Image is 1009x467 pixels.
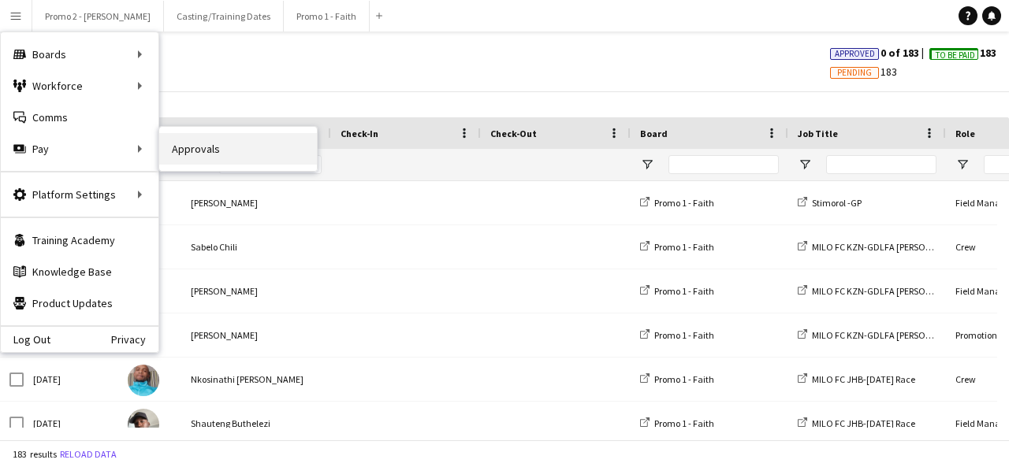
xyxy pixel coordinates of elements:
input: Board Filter Input [668,155,779,174]
a: Promo 1 - Faith [640,329,714,341]
button: Casting/Training Dates [164,1,284,32]
span: MILO FC JHB-[DATE] Race [812,373,915,385]
button: Promo 1 - Faith [284,1,370,32]
span: To Be Paid [936,50,975,61]
button: Open Filter Menu [640,158,654,172]
a: Training Academy [1,224,158,256]
span: Promo 1 - Faith [654,241,714,253]
div: [DATE] [24,358,118,401]
span: Job Title [798,128,838,139]
span: 183 [929,46,996,60]
div: [PERSON_NAME] [181,313,331,357]
span: 0 of 183 [830,46,929,60]
div: Platform Settings [1,179,158,210]
button: Reload data [57,446,120,463]
span: Promo 1 - Faith [654,373,714,385]
div: Nkosinathi [PERSON_NAME] [181,358,331,401]
a: Comms [1,102,158,133]
a: Product Updates [1,287,158,319]
a: MILO FC JHB-[DATE] Race [798,417,915,429]
span: 183 [830,65,897,79]
div: Boards [1,39,158,70]
span: Promo 1 - Faith [654,285,714,297]
span: Board [640,128,668,139]
a: Promo 1 - Faith [640,197,714,209]
a: Stimorol -GP [798,197,862,209]
button: Open Filter Menu [798,158,812,172]
a: Approvals [159,133,317,165]
a: Promo 1 - Faith [640,417,714,429]
span: Approved [835,49,875,59]
div: Sabelo Chili [181,225,331,269]
button: Open Filter Menu [955,158,970,172]
span: Promo 1 - Faith [654,417,714,429]
div: [PERSON_NAME] [181,181,331,224]
a: Log Out [1,333,50,346]
span: Pending [837,68,872,78]
span: Stimorol -GP [812,197,862,209]
span: Promo 1 - Faith [654,197,714,209]
div: Workforce [1,70,158,102]
button: Promo 2 - [PERSON_NAME] [32,1,164,32]
a: MILO FC JHB-[DATE] Race [798,373,915,385]
span: Promo 1 - Faith [654,329,714,341]
a: Promo 1 - Faith [640,241,714,253]
div: [PERSON_NAME] [181,269,331,313]
div: [DATE] [24,402,118,445]
span: Check-In [341,128,378,139]
span: Check-Out [490,128,537,139]
span: Role [955,128,975,139]
div: Shauteng Buthelezi [181,402,331,445]
img: Shauteng Buthelezi [128,409,159,440]
span: MILO FC JHB-[DATE] Race [812,417,915,429]
a: Privacy [111,333,158,346]
img: Nkosinathi Emmanuel Zaukane [128,365,159,396]
input: Job Title Filter Input [826,155,936,174]
div: Pay [1,133,158,165]
a: Promo 1 - Faith [640,285,714,297]
a: Knowledge Base [1,256,158,287]
a: Promo 1 - Faith [640,373,714,385]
